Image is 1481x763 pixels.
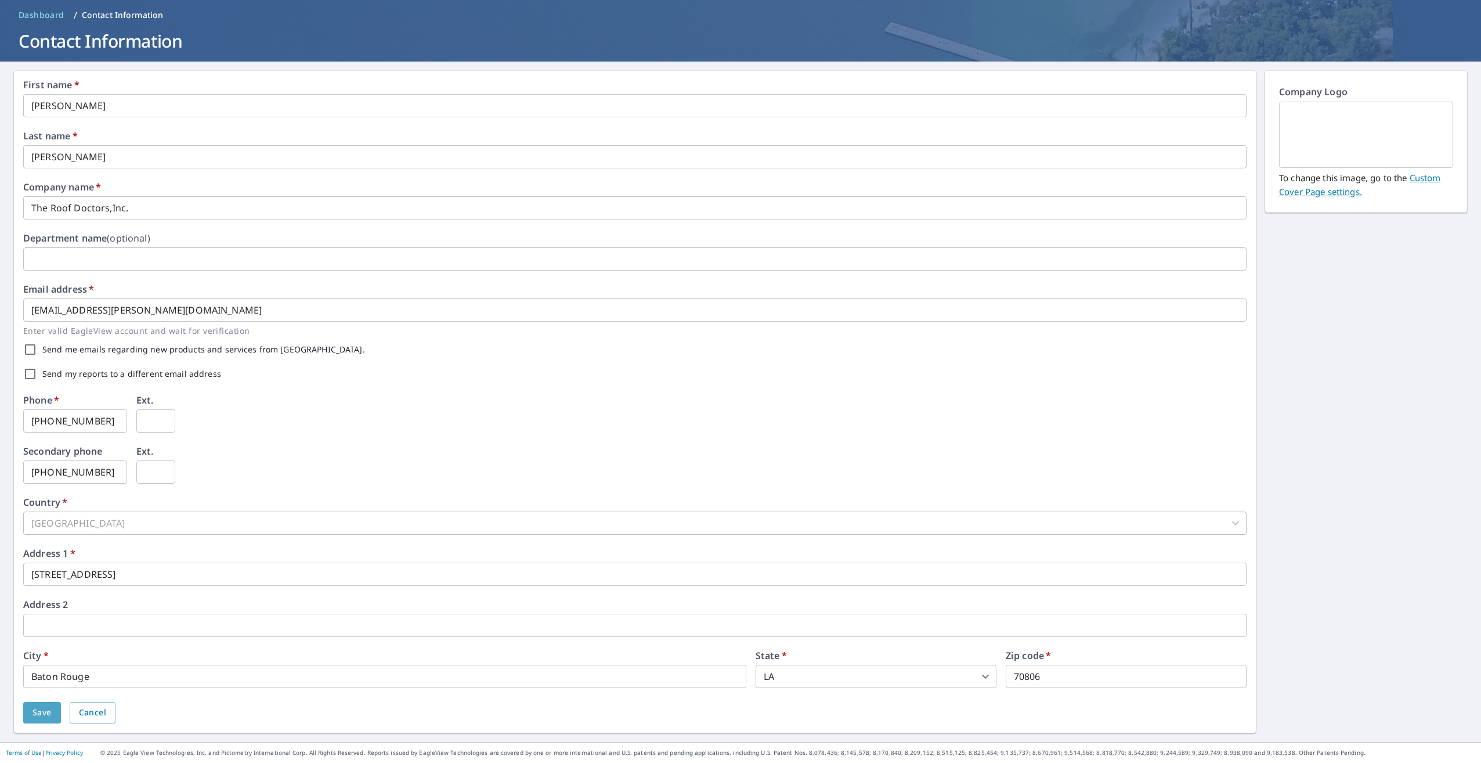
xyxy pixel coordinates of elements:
p: To change this image, go to the [1279,168,1453,199]
div: [GEOGRAPHIC_DATA] [23,512,1247,535]
nav: breadcrumb [14,6,1467,24]
button: Save [23,702,61,724]
p: Enter valid EagleView account and wait for verification [23,324,1238,337]
button: Cancel [70,702,115,724]
label: First name [23,80,80,89]
label: Department name [23,233,150,243]
img: EmptyCustomerLogo.png [1293,103,1439,166]
p: Contact Information [82,9,164,21]
p: © 2025 Eagle View Technologies, Inc. and Pictometry International Corp. All Rights Reserved. Repo... [100,748,1475,757]
label: State [756,651,787,660]
span: Dashboard [19,9,64,21]
label: Company name [23,182,101,192]
a: Terms of Use [6,748,42,757]
b: (optional) [107,232,150,244]
span: Save [32,706,52,720]
li: / [74,8,77,22]
label: Address 2 [23,600,68,609]
label: Email address [23,285,94,294]
p: Company Logo [1279,85,1453,102]
label: Ext. [136,395,154,405]
a: Privacy Policy [45,748,83,757]
label: Zip code [1006,651,1052,660]
a: Dashboard [14,6,69,24]
p: | [6,749,83,756]
h1: Contact Information [14,29,1467,53]
label: Ext. [136,447,154,456]
label: Last name [23,131,78,141]
label: Address 1 [23,549,75,558]
label: Country [23,498,67,507]
label: Send my reports to a different email address [42,370,221,378]
label: Send me emails regarding new products and services from [GEOGRAPHIC_DATA]. [42,345,365,354]
div: LA [756,665,996,688]
label: Phone [23,395,59,405]
span: Cancel [79,706,106,720]
label: Secondary phone [23,447,102,456]
label: City [23,651,49,660]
